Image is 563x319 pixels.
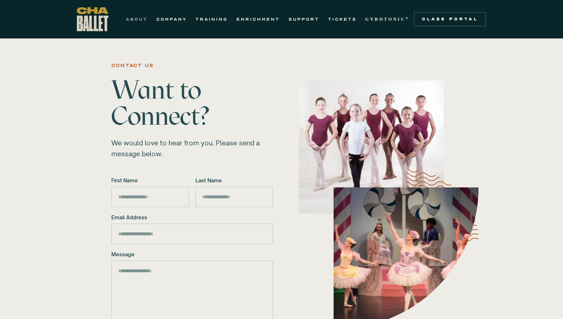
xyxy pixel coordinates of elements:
[195,177,273,185] label: Last Name
[414,12,486,26] a: Class Portal
[328,15,357,24] a: TICKETS
[289,15,319,24] a: SUPPORT
[365,17,406,22] strong: GYROTONIC
[418,16,482,22] div: Class Portal
[111,177,189,185] label: First Name
[111,61,154,70] div: contact us
[111,76,273,129] h1: Want to Connect?
[77,7,108,31] a: home
[126,15,148,24] a: ABOUT
[236,15,280,24] a: ENRICHMENT
[406,16,410,20] sup: ®
[111,214,273,221] label: Email Address
[195,15,228,24] a: TRAINING
[156,15,187,24] a: COMPANY
[111,137,273,159] div: We would love to hear from you. Please send a message below.
[365,15,410,24] a: GYROTONIC®
[111,250,273,258] label: Message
